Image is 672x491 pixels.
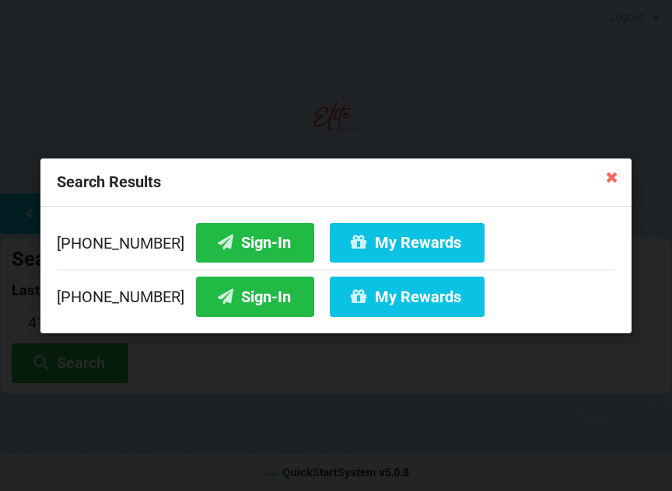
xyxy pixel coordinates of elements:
div: Search Results [40,158,632,207]
button: Sign-In [196,222,314,262]
div: [PHONE_NUMBER] [57,222,615,269]
button: My Rewards [330,222,485,262]
button: My Rewards [330,277,485,316]
button: Sign-In [196,277,314,316]
div: [PHONE_NUMBER] [57,269,615,316]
